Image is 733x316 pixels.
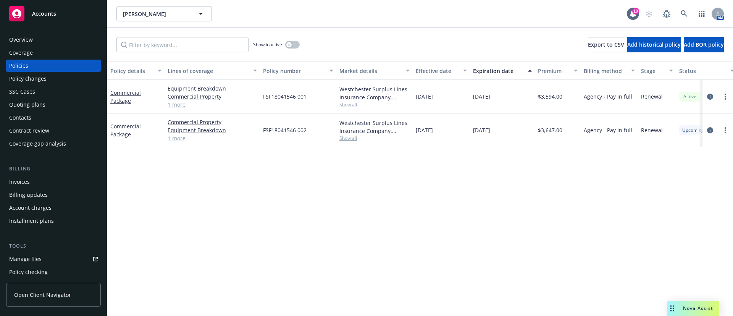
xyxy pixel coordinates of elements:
[641,67,665,75] div: Stage
[6,138,101,150] a: Coverage gap analysis
[6,112,101,124] a: Contacts
[168,84,257,92] a: Equipment Breakdown
[168,118,257,126] a: Commercial Property
[588,41,624,48] span: Export to CSV
[336,62,413,80] button: Market details
[116,37,249,52] input: Filter by keyword...
[416,67,459,75] div: Effective date
[659,6,674,21] a: Report a Bug
[6,99,101,111] a: Quoting plans
[538,67,569,75] div: Premium
[168,67,249,75] div: Lines of coverage
[9,99,45,111] div: Quoting plans
[6,86,101,98] a: SSC Cases
[9,60,28,72] div: Policies
[627,37,681,52] button: Add historical policy
[6,34,101,46] a: Overview
[263,92,307,100] span: FSF18041546 001
[682,93,697,100] span: Active
[684,37,724,52] button: Add BOR policy
[6,202,101,214] a: Account charges
[706,126,715,135] a: circleInformation
[9,125,49,137] div: Contract review
[679,67,726,75] div: Status
[110,67,153,75] div: Policy details
[6,60,101,72] a: Policies
[694,6,709,21] a: Switch app
[632,8,639,15] div: 10
[706,92,715,101] a: circleInformation
[168,92,257,100] a: Commercial Property
[9,138,66,150] div: Coverage gap analysis
[581,62,638,80] button: Billing method
[6,125,101,137] a: Contract review
[684,41,724,48] span: Add BOR policy
[339,67,401,75] div: Market details
[641,6,657,21] a: Start snowing
[6,189,101,201] a: Billing updates
[168,126,257,134] a: Equipment Breakdown
[263,126,307,134] span: FSF18041546 002
[110,123,141,138] a: Commercial Package
[682,127,704,134] span: Upcoming
[584,92,632,100] span: Agency - Pay in full
[123,10,189,18] span: [PERSON_NAME]
[9,73,47,85] div: Policy changes
[721,92,730,101] a: more
[6,73,101,85] a: Policy changes
[6,266,101,278] a: Policy checking
[6,3,101,24] a: Accounts
[6,215,101,227] a: Installment plans
[676,6,692,21] a: Search
[6,253,101,265] a: Manage files
[641,126,663,134] span: Renewal
[116,6,212,21] button: [PERSON_NAME]
[168,100,257,109] a: 1 more
[473,92,490,100] span: [DATE]
[32,11,56,17] span: Accounts
[6,47,101,59] a: Coverage
[667,301,677,316] div: Drag to move
[473,126,490,134] span: [DATE]
[721,126,730,135] a: more
[14,291,71,299] span: Open Client Navigator
[638,62,676,80] button: Stage
[470,62,535,80] button: Expiration date
[6,242,101,250] div: Tools
[416,92,433,100] span: [DATE]
[683,305,713,311] span: Nova Assist
[9,34,33,46] div: Overview
[9,112,31,124] div: Contacts
[535,62,581,80] button: Premium
[416,126,433,134] span: [DATE]
[584,126,632,134] span: Agency - Pay in full
[584,67,626,75] div: Billing method
[339,85,410,101] div: Westchester Surplus Lines Insurance Company, Chubb Group, Amwins
[339,119,410,135] div: Westchester Surplus Lines Insurance Company, Chubb Group, Amwins
[473,67,523,75] div: Expiration date
[339,135,410,141] span: Show all
[9,47,33,59] div: Coverage
[107,62,165,80] button: Policy details
[253,41,282,48] span: Show inactive
[413,62,470,80] button: Effective date
[641,92,663,100] span: Renewal
[339,101,410,108] span: Show all
[9,189,48,201] div: Billing updates
[165,62,260,80] button: Lines of coverage
[6,176,101,188] a: Invoices
[9,253,42,265] div: Manage files
[260,62,336,80] button: Policy number
[9,215,54,227] div: Installment plans
[627,41,681,48] span: Add historical policy
[6,165,101,173] div: Billing
[588,37,624,52] button: Export to CSV
[9,202,52,214] div: Account charges
[9,266,48,278] div: Policy checking
[263,67,325,75] div: Policy number
[538,126,562,134] span: $3,647.00
[9,86,35,98] div: SSC Cases
[168,134,257,142] a: 1 more
[110,89,141,104] a: Commercial Package
[667,301,719,316] button: Nova Assist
